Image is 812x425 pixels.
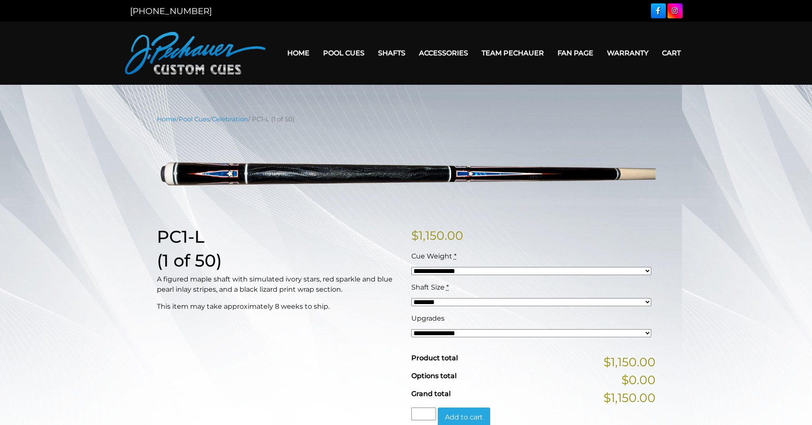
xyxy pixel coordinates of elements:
[280,42,316,64] a: Home
[157,250,401,271] h1: (1 of 50)
[411,252,452,260] span: Cue Weight
[411,372,457,380] span: Options total
[411,408,436,420] input: Product quantity
[157,302,401,312] p: This item may take approximately 8 weeks to ship.
[411,228,463,243] bdi: 1,150.00
[157,227,401,247] h1: PC1-L
[454,252,457,260] abbr: required
[655,42,688,64] a: Cart
[411,228,419,243] span: $
[371,42,412,64] a: Shafts
[412,42,475,64] a: Accessories
[179,115,210,123] a: Pool Cues
[125,32,266,75] img: Pechauer Custom Cues
[130,6,212,16] a: [PHONE_NUMBER]
[411,283,445,291] span: Shaft Size
[411,314,445,322] span: Upgrades
[604,389,656,407] span: $1,150.00
[475,42,551,64] a: Team Pechauer
[411,390,451,398] span: Grand total
[600,42,655,64] a: Warranty
[316,42,371,64] a: Pool Cues
[157,130,656,213] img: PC1-L.png
[157,115,656,124] nav: Breadcrumb
[157,115,176,123] a: Home
[411,354,458,362] span: Product total
[621,371,656,389] span: $0.00
[212,115,248,123] a: Celebration
[551,42,600,64] a: Fan Page
[157,274,401,295] p: A figured maple shaft with simulated ivory stars, red sparkle and blue pearl inlay stripes, and a...
[446,283,449,291] abbr: required
[604,353,656,371] span: $1,150.00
